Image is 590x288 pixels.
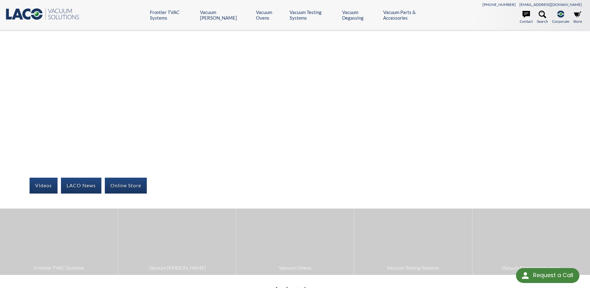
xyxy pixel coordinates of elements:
a: Vacuum [PERSON_NAME] [200,9,251,21]
a: Vacuum Ovens [236,209,354,275]
a: Vacuum Parts & Accessories [383,9,438,21]
a: Vacuum Testing Systems [354,209,472,275]
a: Vacuum [PERSON_NAME] [118,209,236,275]
a: Store [573,11,582,24]
a: Vacuum Degassing Systems [472,209,590,275]
a: Vacuum Ovens [256,9,285,21]
div: Request a Call [516,268,579,283]
span: Vacuum Testing Systems [357,264,469,272]
div: Request a Call [533,268,573,282]
a: [EMAIL_ADDRESS][DOMAIN_NAME] [519,2,582,7]
a: Videos [30,178,58,193]
a: Online Store [105,178,147,193]
span: Vacuum Ovens [239,264,351,272]
a: Vacuum Testing Systems [290,9,337,21]
span: Frontier TVAC Systems [3,264,115,272]
a: Frontier TVAC Systems [150,9,195,21]
a: Contact [520,11,533,24]
a: [PHONE_NUMBER] [482,2,516,7]
span: Vacuum [PERSON_NAME] [121,264,233,272]
a: Vacuum Degassing [342,9,379,21]
span: Corporate [552,18,569,24]
a: Search [537,11,548,24]
span: Vacuum Degassing Systems [476,264,587,272]
a: LACO News [61,178,101,193]
img: round button [520,271,530,281]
